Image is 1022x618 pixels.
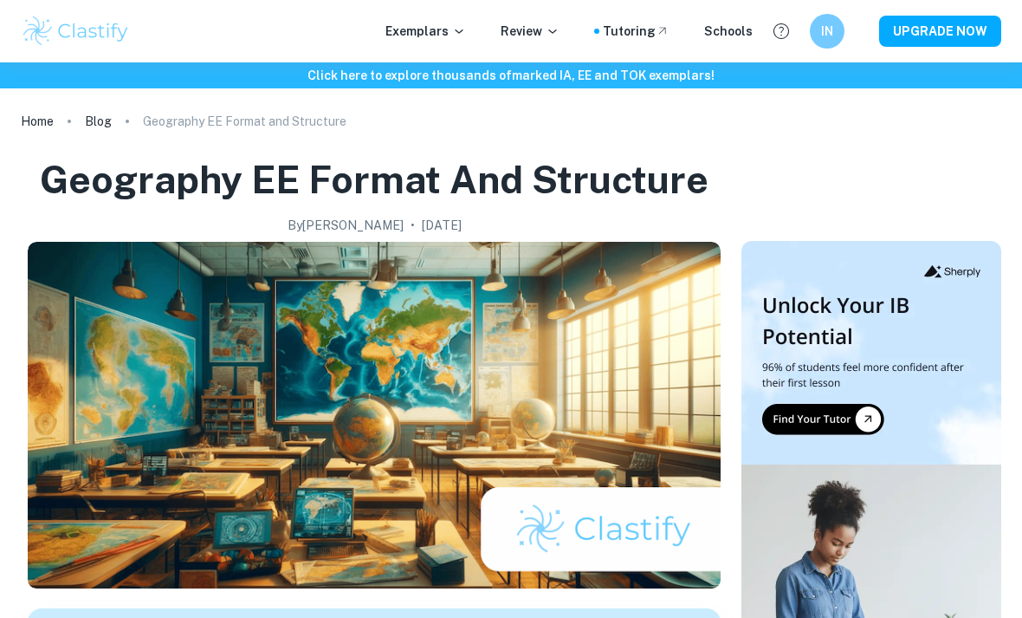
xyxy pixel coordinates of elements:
[40,154,708,205] h1: Geography EE Format and Structure
[501,22,560,41] p: Review
[385,22,466,41] p: Exemplars
[422,216,462,235] h2: [DATE]
[704,22,753,41] a: Schools
[21,14,131,49] img: Clastify logo
[810,14,844,49] button: IN
[3,66,1019,85] h6: Click here to explore thousands of marked IA, EE and TOK exemplars !
[603,22,669,41] a: Tutoring
[411,216,415,235] p: •
[85,109,112,133] a: Blog
[28,242,721,589] img: Geography EE Format and Structure cover image
[288,216,404,235] h2: By [PERSON_NAME]
[879,16,1001,47] button: UPGRADE NOW
[766,16,796,46] button: Help and Feedback
[143,112,346,131] p: Geography EE Format and Structure
[21,109,54,133] a: Home
[818,22,838,41] h6: IN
